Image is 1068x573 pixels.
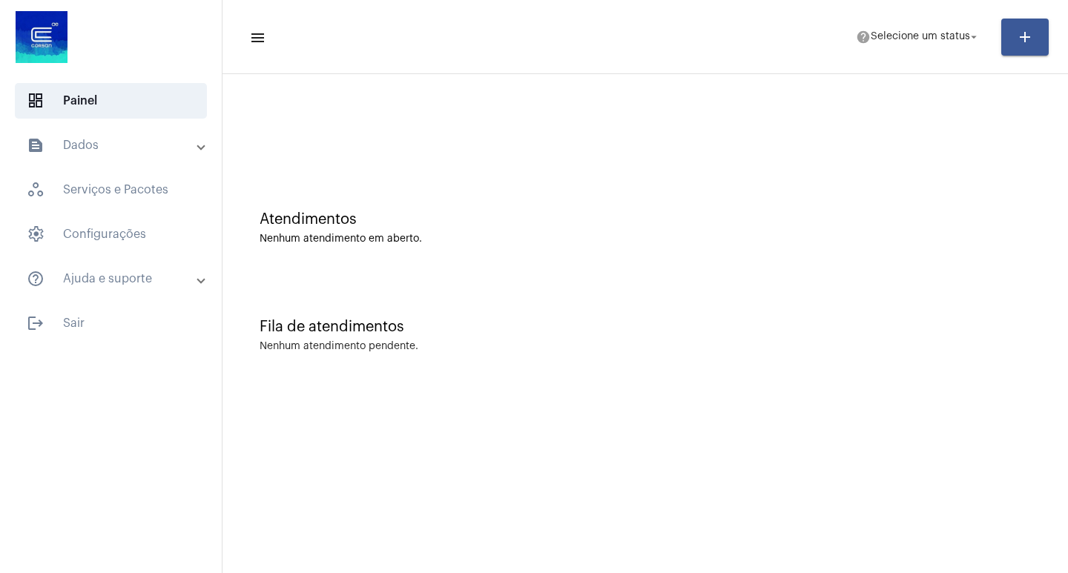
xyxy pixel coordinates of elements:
mat-icon: arrow_drop_down [967,30,980,44]
span: Selecione um status [871,32,970,42]
button: Selecione um status [847,22,989,52]
mat-panel-title: Ajuda e suporte [27,270,198,288]
mat-icon: sidenav icon [27,270,44,288]
img: d4669ae0-8c07-2337-4f67-34b0df7f5ae4.jpeg [12,7,71,67]
mat-panel-title: Dados [27,136,198,154]
div: Fila de atendimentos [260,319,1031,335]
span: sidenav icon [27,181,44,199]
span: sidenav icon [27,92,44,110]
span: Configurações [15,216,207,252]
mat-icon: help [856,30,871,44]
span: Painel [15,83,207,119]
mat-icon: add [1016,28,1034,46]
span: Sair [15,305,207,341]
div: Nenhum atendimento em aberto. [260,233,1031,245]
span: Serviços e Pacotes [15,172,207,208]
mat-expansion-panel-header: sidenav iconDados [9,127,222,163]
div: Nenhum atendimento pendente. [260,341,418,352]
mat-icon: sidenav icon [27,136,44,154]
mat-icon: sidenav icon [249,29,264,47]
span: sidenav icon [27,225,44,243]
div: Atendimentos [260,211,1031,228]
mat-expansion-panel-header: sidenav iconAjuda e suporte [9,261,222,297]
mat-icon: sidenav icon [27,314,44,332]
